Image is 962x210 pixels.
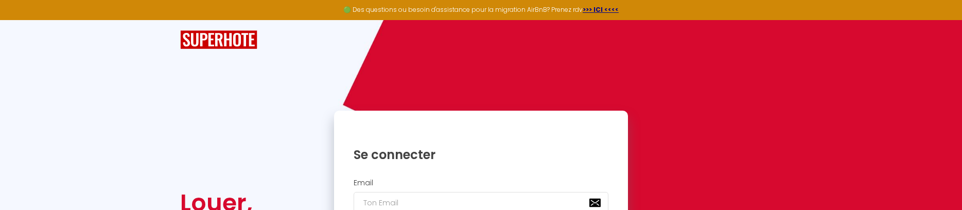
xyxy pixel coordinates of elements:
[180,30,257,49] img: SuperHote logo
[354,147,609,163] h1: Se connecter
[583,5,619,14] a: >>> ICI <<<<
[354,179,609,187] h2: Email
